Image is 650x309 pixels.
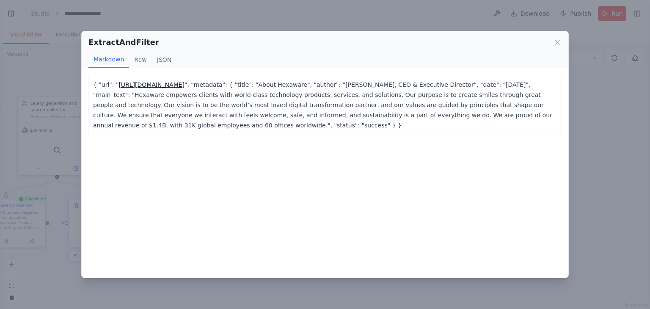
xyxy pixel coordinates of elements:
[93,80,557,130] p: { "url": " ", "metadata": { "title": "About Hexaware", "author": "[PERSON_NAME], CEO & Executive ...
[88,36,159,48] h2: ExtractAndFilter
[88,52,129,68] button: Markdown
[118,81,185,88] a: [URL][DOMAIN_NAME]
[129,52,151,68] button: Raw
[152,52,177,68] button: JSON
